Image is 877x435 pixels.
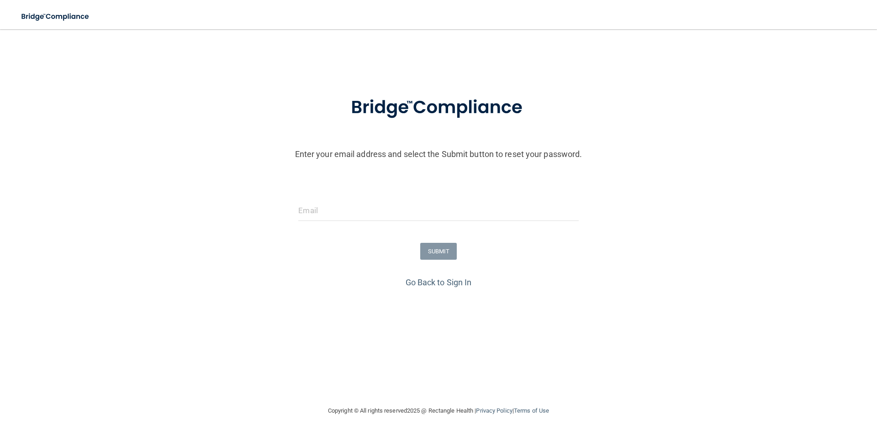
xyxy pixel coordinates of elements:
[298,200,578,221] input: Email
[420,243,457,260] button: SUBMIT
[476,407,512,414] a: Privacy Policy
[514,407,549,414] a: Terms of Use
[14,7,98,26] img: bridge_compliance_login_screen.278c3ca4.svg
[332,84,545,131] img: bridge_compliance_login_screen.278c3ca4.svg
[272,396,605,425] div: Copyright © All rights reserved 2025 @ Rectangle Health | |
[406,278,472,287] a: Go Back to Sign In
